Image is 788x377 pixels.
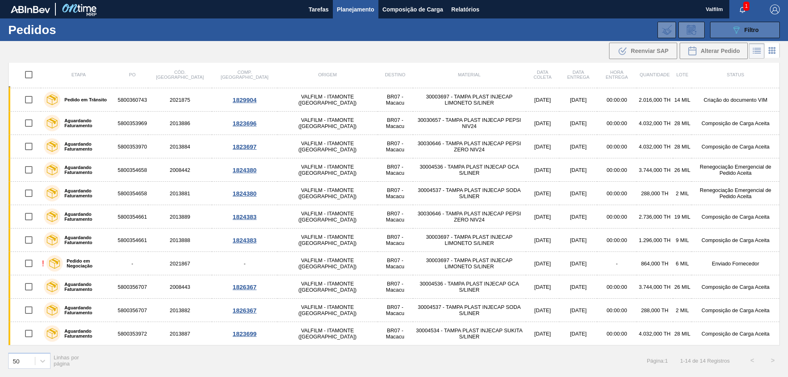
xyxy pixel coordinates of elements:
td: BR07 - Macacu [378,205,413,228]
button: > [763,350,783,371]
td: 5800354661 [117,228,148,252]
a: Aguardando Faturamento58003546612013889VALFILM - ITAMONTE ([GEOGRAPHIC_DATA])BR07 - Macacu3003064... [9,205,780,228]
div: 1824380 [213,190,276,197]
td: 00:00:00 [597,275,636,299]
td: 2013889 [148,205,212,228]
label: Aguardando Faturamento [60,118,113,128]
span: PO [129,72,135,77]
td: 00:00:00 [597,88,636,112]
td: 28 MIL [673,322,692,345]
td: 2.016,000 TH [637,88,673,112]
span: Material [458,72,481,77]
td: 1.296,000 TH [637,228,673,252]
td: [DATE] [559,205,597,228]
span: Status [727,72,744,77]
td: Enviado Fornecedor [692,252,779,275]
td: 30003697 - TAMPA PLAST INJECAP LIMONETO S/LINER [413,252,526,275]
a: !Pedido em Negociação-2021867-VALFILM - ITAMONTE ([GEOGRAPHIC_DATA])BR07 - Macacu30003697 - TAMPA... [9,252,780,275]
td: 5800356707 [117,299,148,322]
span: Etapa [71,72,86,77]
td: [DATE] [559,112,597,135]
td: Criação do documento VIM [692,88,779,112]
td: 30003697 - TAMPA PLAST INJECAP LIMONETO S/LINER [413,228,526,252]
td: [DATE] [526,112,559,135]
td: 00:00:00 [597,135,636,158]
td: 26 MIL [673,158,692,182]
a: Pedido em Trânsito58003607432021875VALFILM - ITAMONTE ([GEOGRAPHIC_DATA])BR07 - Macacu30003697 - ... [9,88,780,112]
div: Importar Negociações dos Pedidos [657,22,676,38]
span: Planejamento [337,5,374,14]
td: Composição de Carga Aceita [692,228,779,252]
td: [DATE] [559,275,597,299]
td: [DATE] [559,252,597,275]
td: 2013882 [148,299,212,322]
div: 1824383 [213,213,276,220]
td: VALFILM - ITAMONTE ([GEOGRAPHIC_DATA]) [277,228,378,252]
td: BR07 - Macacu [378,228,413,252]
a: Aguardando Faturamento58003546582008442VALFILM - ITAMONTE ([GEOGRAPHIC_DATA])BR07 - Macacu3000453... [9,158,780,182]
td: [DATE] [526,158,559,182]
td: 9 MIL [673,228,692,252]
td: [DATE] [559,88,597,112]
td: Composição de Carga Aceita [692,299,779,322]
td: 2013888 [148,228,212,252]
td: Renegociação Emergencial de Pedido Aceita [692,182,779,205]
td: 5800354661 [117,205,148,228]
td: 30004536 - TAMPA PLAST INJECAP GCA S/LINER [413,275,526,299]
label: Pedido em Trânsito [60,97,107,102]
td: 00:00:00 [597,205,636,228]
td: Composição de Carga Aceita [692,205,779,228]
td: 19 MIL [673,205,692,228]
div: 1826367 [213,307,276,314]
td: VALFILM - ITAMONTE ([GEOGRAPHIC_DATA]) [277,158,378,182]
td: 288,000 TH [637,182,673,205]
div: Reenviar SAP [609,43,677,59]
td: [DATE] [559,158,597,182]
td: 2013886 [148,112,212,135]
td: BR07 - Macacu [378,275,413,299]
td: BR07 - Macacu [378,88,413,112]
td: - [117,252,148,275]
td: 2021867 [148,252,212,275]
td: VALFILM - ITAMONTE ([GEOGRAPHIC_DATA]) [277,112,378,135]
td: 6 MIL [673,252,692,275]
td: [DATE] [526,228,559,252]
td: 30004534 - TAMPA PLAST INJECAP SUKITA S/LINER [413,322,526,345]
label: Aguardando Faturamento [60,165,113,175]
td: VALFILM - ITAMONTE ([GEOGRAPHIC_DATA]) [277,88,378,112]
td: Composição de Carga Aceita [692,135,779,158]
td: VALFILM - ITAMONTE ([GEOGRAPHIC_DATA]) [277,252,378,275]
td: - [212,252,277,275]
td: 864,000 TH [637,252,673,275]
td: [DATE] [559,299,597,322]
label: Aguardando Faturamento [60,142,113,151]
button: Notificações [729,4,756,15]
span: Comp. [GEOGRAPHIC_DATA] [221,70,268,80]
td: 5800360743 [117,88,148,112]
span: Origem [318,72,337,77]
div: Alterar Pedido [680,43,748,59]
td: 2 MIL [673,299,692,322]
td: 4.032,000 TH [637,322,673,345]
td: [DATE] [526,299,559,322]
span: 1 - 14 de 14 Registros [680,358,730,364]
td: 26 MIL [673,275,692,299]
a: Aguardando Faturamento58003539702013884VALFILM - ITAMONTE ([GEOGRAPHIC_DATA])BR07 - Macacu3003064... [9,135,780,158]
td: 30030657 - TAMPA PLAST INJECAP PEPSI NIV24 [413,112,526,135]
a: Aguardando Faturamento58003567072013882VALFILM - ITAMONTE ([GEOGRAPHIC_DATA])BR07 - Macacu3000453... [9,299,780,322]
td: 30030646 - TAMPA PLAST INJECAP PEPSI ZERO NIV24 [413,135,526,158]
td: - [597,252,636,275]
td: BR07 - Macacu [378,299,413,322]
td: VALFILM - ITAMONTE ([GEOGRAPHIC_DATA]) [277,135,378,158]
label: Aguardando Faturamento [60,212,113,222]
td: 2 MIL [673,182,692,205]
button: Filtro [710,22,780,38]
td: Composição de Carga Aceita [692,112,779,135]
td: 00:00:00 [597,112,636,135]
div: 50 [13,357,20,364]
td: 2008442 [148,158,212,182]
label: Aguardando Faturamento [60,329,113,338]
a: Aguardando Faturamento58003546612013888VALFILM - ITAMONTE ([GEOGRAPHIC_DATA])BR07 - Macacu3000369... [9,228,780,252]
